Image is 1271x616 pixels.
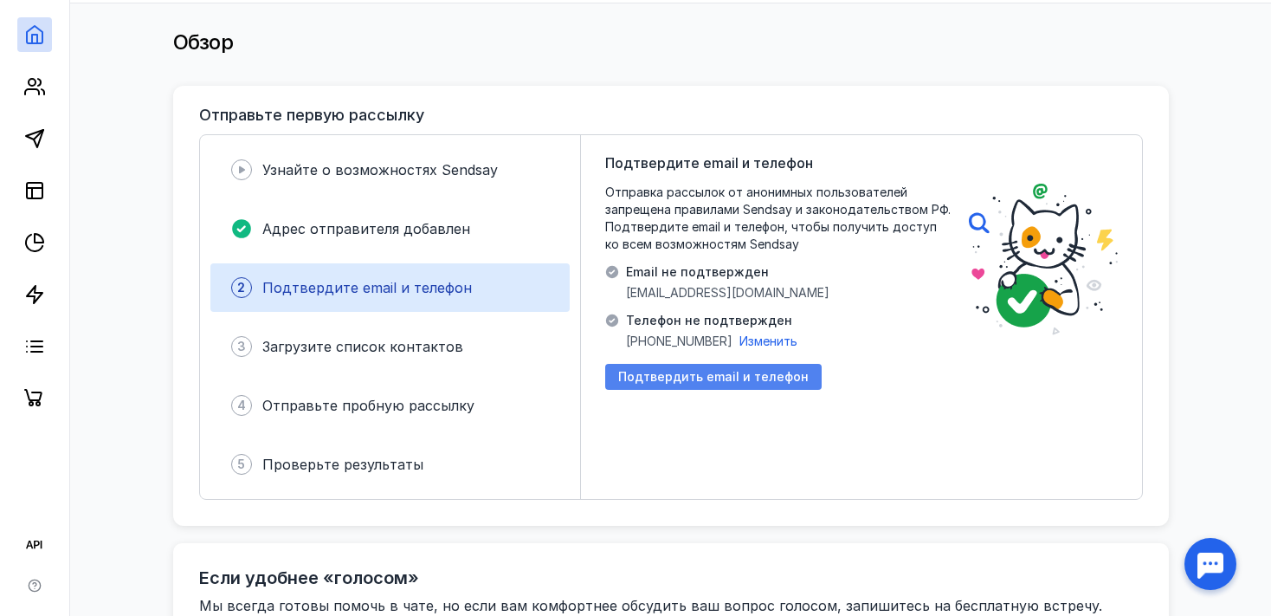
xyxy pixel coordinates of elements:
[262,397,474,414] span: Отправьте пробную рассылку
[626,333,732,350] span: [PHONE_NUMBER]
[605,364,822,390] button: Подтвердить email и телефон
[262,338,463,355] span: Загрузите список контактов
[237,338,246,355] span: 3
[199,107,424,124] h3: Отправьте первую рассылку
[605,184,952,253] span: Отправка рассылок от анонимных пользователей запрещена правилами Sendsay и законодательством РФ. ...
[626,312,797,329] span: Телефон не подтвержден
[626,284,829,302] span: [EMAIL_ADDRESS][DOMAIN_NAME]
[262,161,498,178] span: Узнайте о возможностях Sendsay
[739,333,797,350] button: Изменить
[199,567,419,588] h2: Если удобнее «голосом»
[237,397,246,414] span: 4
[262,220,470,237] span: Адрес отправителя добавлен
[626,263,829,281] span: Email не подтвержден
[237,279,245,296] span: 2
[237,456,245,473] span: 5
[262,456,423,473] span: Проверьте результаты
[739,334,797,348] span: Изменить
[262,279,472,296] span: Подтвердите email и телефон
[969,184,1118,335] img: poster
[605,152,813,173] span: Подтвердите email и телефон
[618,370,809,385] span: Подтвердить email и телефон
[173,29,234,55] span: Обзор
